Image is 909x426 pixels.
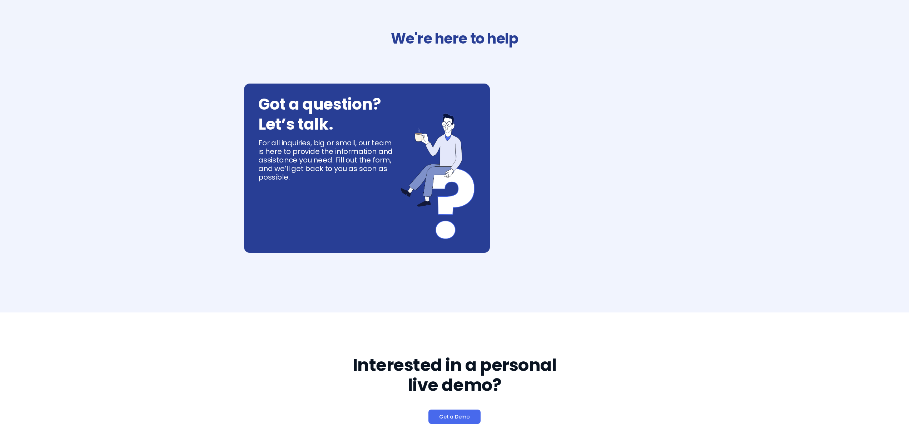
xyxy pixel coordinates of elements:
h2: We're here to help [252,29,657,49]
a: Get a Demo [428,410,481,424]
p: For all inquiries, big or small, our team is here to provide the information and assistance you n... [258,139,393,181]
h2: Interested in a personal live demo? [337,355,572,395]
h3: Got a question? Let’s talk. [258,94,381,134]
span: Get a Demo [439,413,470,420]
